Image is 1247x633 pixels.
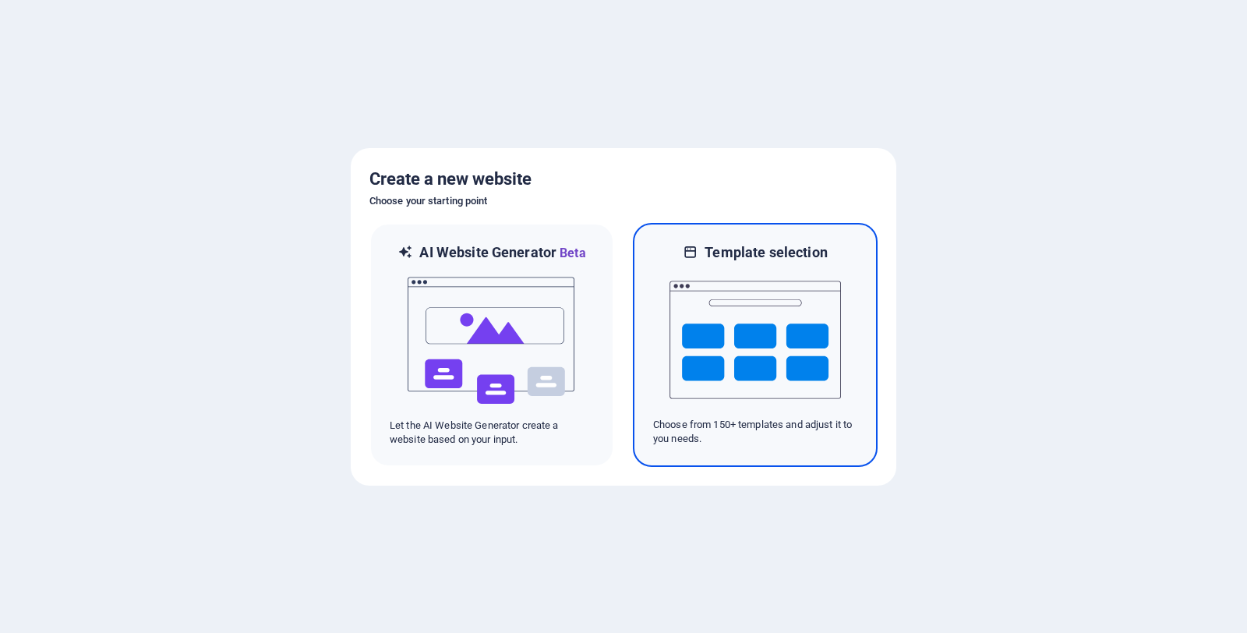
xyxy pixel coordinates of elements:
[419,243,585,263] h6: AI Website Generator
[390,419,594,447] p: Let the AI Website Generator create a website based on your input.
[369,192,878,210] h6: Choose your starting point
[406,263,578,419] img: ai
[369,167,878,192] h5: Create a new website
[369,223,614,467] div: AI Website GeneratorBetaaiLet the AI Website Generator create a website based on your input.
[653,418,857,446] p: Choose from 150+ templates and adjust it to you needs.
[556,246,586,260] span: Beta
[633,223,878,467] div: Template selectionChoose from 150+ templates and adjust it to you needs.
[705,243,827,262] h6: Template selection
